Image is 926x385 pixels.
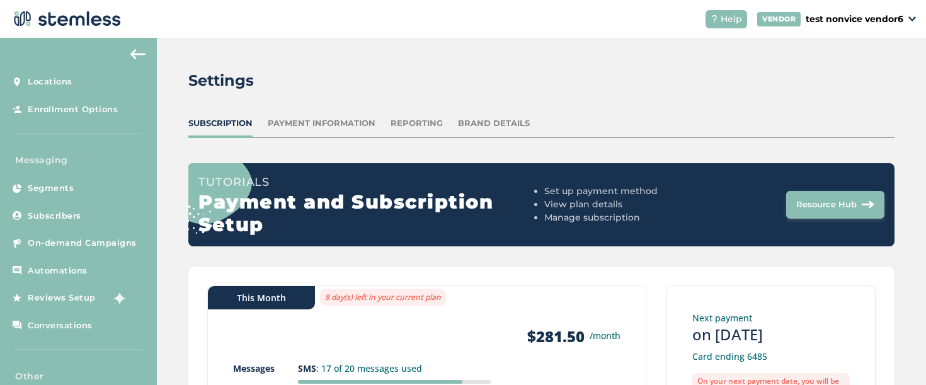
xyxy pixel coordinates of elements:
img: logo-dark-0685b13c.svg [10,6,121,32]
span: Automations [28,265,88,277]
strong: $281.50 [527,326,585,347]
iframe: Chat Widget [863,325,926,385]
span: On-demand Campaigns [28,237,137,250]
li: Set up payment method [544,185,712,198]
label: 8 day(s) left in your current plan [320,289,446,306]
p: Next payment [692,311,850,325]
strong: SMS [298,362,316,374]
span: Reviews Setup [28,292,96,304]
span: Help [721,13,742,26]
div: This Month [208,286,315,309]
div: Subscription [188,117,253,130]
span: Locations [28,76,72,88]
p: : 17 of 20 messages used [298,362,491,375]
img: icon-help-white-03924b79.svg [711,15,718,23]
span: Enrollment Options [28,103,118,116]
button: Resource Hub [786,191,884,219]
span: Conversations [28,319,93,332]
p: Messages [233,362,297,375]
li: View plan details [544,198,712,211]
div: VENDOR [757,12,801,26]
span: Segments [28,182,74,195]
img: icon-arrow-back-accent-c549486e.svg [130,49,146,59]
p: test nonvice vendor6 [806,13,903,26]
h3: on [DATE] [692,325,850,345]
small: /month [590,329,620,342]
div: Brand Details [458,117,530,130]
div: Payment Information [268,117,375,130]
div: Reporting [391,117,443,130]
h3: Tutorials [198,173,539,191]
img: glitter-stars-b7820f95.gif [105,285,130,311]
h2: Settings [188,69,254,92]
img: icon_down-arrow-small-66adaf34.svg [908,16,916,21]
h2: Payment and Subscription Setup [198,191,539,236]
li: Manage subscription [544,211,712,224]
span: Subscribers [28,210,81,222]
p: Card ending 6485 [692,350,850,363]
span: Resource Hub [796,198,857,211]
